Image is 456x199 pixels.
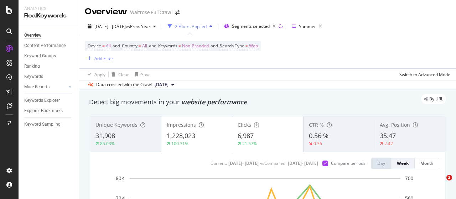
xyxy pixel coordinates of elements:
[100,141,115,147] div: 85.03%
[415,158,439,169] button: Month
[421,94,446,104] div: legacy label
[211,43,218,49] span: and
[24,63,74,70] a: Ranking
[165,21,215,32] button: 2 Filters Applied
[405,176,414,181] text: 700
[245,43,248,49] span: =
[24,107,63,115] div: Explorer Bookmarks
[242,141,257,147] div: 21.57%
[132,69,151,80] button: Save
[24,121,61,128] div: Keyword Sampling
[130,9,172,16] div: Waitrose Full Crawl
[116,176,125,181] text: 90K
[24,107,74,115] a: Explorer Bookmarks
[142,41,147,51] span: All
[178,43,181,49] span: =
[399,72,450,78] div: Switch to Advanced Mode
[149,43,156,49] span: and
[158,43,177,49] span: Keywords
[182,41,209,51] span: Non-Branded
[171,141,188,147] div: 100.31%
[260,160,286,166] div: vs Compared :
[167,131,195,140] span: 1,228,023
[391,158,415,169] button: Week
[384,141,393,147] div: 2.42
[309,131,328,140] span: 0.56 %
[94,72,105,78] div: Apply
[288,160,318,166] div: [DATE] - [DATE]
[299,23,316,30] div: Summer
[96,82,152,88] div: Data crossed with the Crawl
[106,41,111,51] span: All
[211,160,227,166] div: Current:
[24,83,50,91] div: More Reports
[141,72,151,78] div: Save
[175,23,207,30] div: 2 Filters Applied
[446,175,452,180] span: 2
[221,21,279,32] button: Segments selected
[85,69,105,80] button: Apply
[94,23,126,30] span: [DATE] - [DATE]
[420,160,433,166] div: Month
[152,80,177,89] button: [DATE]
[85,54,113,63] button: Add Filter
[24,6,73,12] div: Analytics
[24,42,74,49] a: Content Performance
[220,43,244,49] span: Search Type
[155,82,169,88] span: 2025 Aug. 30th
[24,42,66,49] div: Content Performance
[24,32,41,39] div: Overview
[122,43,138,49] span: Country
[113,43,120,49] span: and
[126,23,150,30] span: vs Prev. Year
[24,32,74,39] a: Overview
[249,41,258,51] span: Web
[85,6,127,18] div: Overview
[371,158,391,169] button: Day
[109,69,129,80] button: Clear
[397,160,409,166] div: Week
[232,23,270,29] span: Segments selected
[24,12,73,20] div: RealKeywords
[429,97,443,101] span: By URL
[377,160,385,166] div: Day
[175,10,180,15] div: arrow-right-arrow-left
[289,21,325,32] button: Summer
[24,73,43,80] div: Keywords
[94,56,113,62] div: Add Filter
[24,121,74,128] a: Keyword Sampling
[228,160,259,166] div: [DATE] - [DATE]
[331,160,366,166] div: Compare periods
[102,43,105,49] span: =
[397,69,450,80] button: Switch to Advanced Mode
[309,121,324,128] span: CTR %
[24,73,74,80] a: Keywords
[380,121,410,128] span: Avg. Position
[313,141,322,147] div: 0.36
[85,21,159,32] button: [DATE] - [DATE]vsPrev. Year
[88,43,101,49] span: Device
[24,97,60,104] div: Keywords Explorer
[95,121,138,128] span: Unique Keywords
[24,52,56,60] div: Keyword Groups
[380,131,396,140] span: 35.47
[118,72,129,78] div: Clear
[432,175,449,192] iframe: Intercom live chat
[24,83,67,91] a: More Reports
[238,121,251,128] span: Clicks
[167,121,196,128] span: Impressions
[24,97,74,104] a: Keywords Explorer
[95,131,115,140] span: 31,908
[238,131,254,140] span: 6,987
[139,43,141,49] span: =
[24,52,74,60] a: Keyword Groups
[24,63,40,70] div: Ranking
